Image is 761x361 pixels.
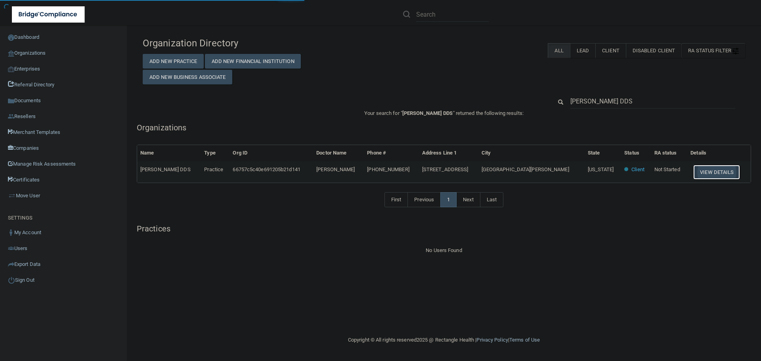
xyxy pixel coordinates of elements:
[137,145,201,161] th: Name
[8,34,14,41] img: ic_dashboard_dark.d01f4a41.png
[313,145,364,161] th: Doctor Name
[299,327,589,353] div: Copyright © All rights reserved 2025 @ Rectangle Health | |
[205,54,301,69] button: Add New Financial Institution
[688,48,739,53] span: RA Status Filter
[570,94,735,109] input: Search
[367,166,409,172] span: [PHONE_NUMBER]
[12,6,85,23] img: bridge_compliance_login_screen.278c3ca4.svg
[140,166,191,172] span: [PERSON_NAME] DDS
[732,48,739,54] img: icon-filter@2x.21656d0b.png
[8,98,14,104] img: icon-documents.8dae5593.png
[137,123,751,132] h5: Organizations
[585,145,621,161] th: State
[651,145,688,161] th: RA status
[478,145,585,161] th: City
[364,145,419,161] th: Phone #
[8,261,14,267] img: icon-export.b9366987.png
[233,166,300,172] span: 66757c5c40e691205b21d141
[482,166,569,172] span: [GEOGRAPHIC_DATA][PERSON_NAME]
[8,245,14,252] img: icon-users.e205127d.png
[8,277,15,284] img: ic_power_dark.7ecde6b1.png
[595,43,626,58] label: Client
[588,166,614,172] span: [US_STATE]
[8,113,14,120] img: ic_reseller.de258add.png
[143,54,204,69] button: Add New Practice
[654,166,680,172] span: Not Started
[416,7,489,22] input: Search
[384,192,408,207] a: First
[316,166,355,172] span: [PERSON_NAME]
[143,38,336,48] h4: Organization Directory
[143,70,232,84] button: Add New Business Associate
[229,145,313,161] th: Org ID
[204,166,223,172] span: Practice
[509,337,540,343] a: Terms of Use
[693,165,740,180] button: View Details
[626,43,682,58] label: Disabled Client
[201,145,229,161] th: Type
[137,224,751,233] h5: Practices
[422,166,468,172] span: [STREET_ADDRESS]
[570,43,595,58] label: Lead
[480,192,503,207] a: Last
[403,11,410,18] img: ic-search.3b580494.png
[137,109,751,118] p: Your search for " " returned the following results:
[8,192,16,200] img: briefcase.64adab9b.png
[476,337,508,343] a: Privacy Policy
[440,192,457,207] a: 1
[419,145,478,161] th: Address Line 1
[407,192,441,207] a: Previous
[548,43,570,58] label: All
[631,165,644,174] p: Client
[402,110,453,116] span: [PERSON_NAME] DDS
[137,246,751,255] div: No Users Found
[621,145,651,161] th: Status
[687,145,751,161] th: Details
[8,213,33,223] label: SETTINGS
[8,50,14,57] img: organization-icon.f8decf85.png
[8,67,14,72] img: enterprise.0d942306.png
[8,229,14,236] img: ic_user_dark.df1a06c3.png
[456,192,480,207] a: Next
